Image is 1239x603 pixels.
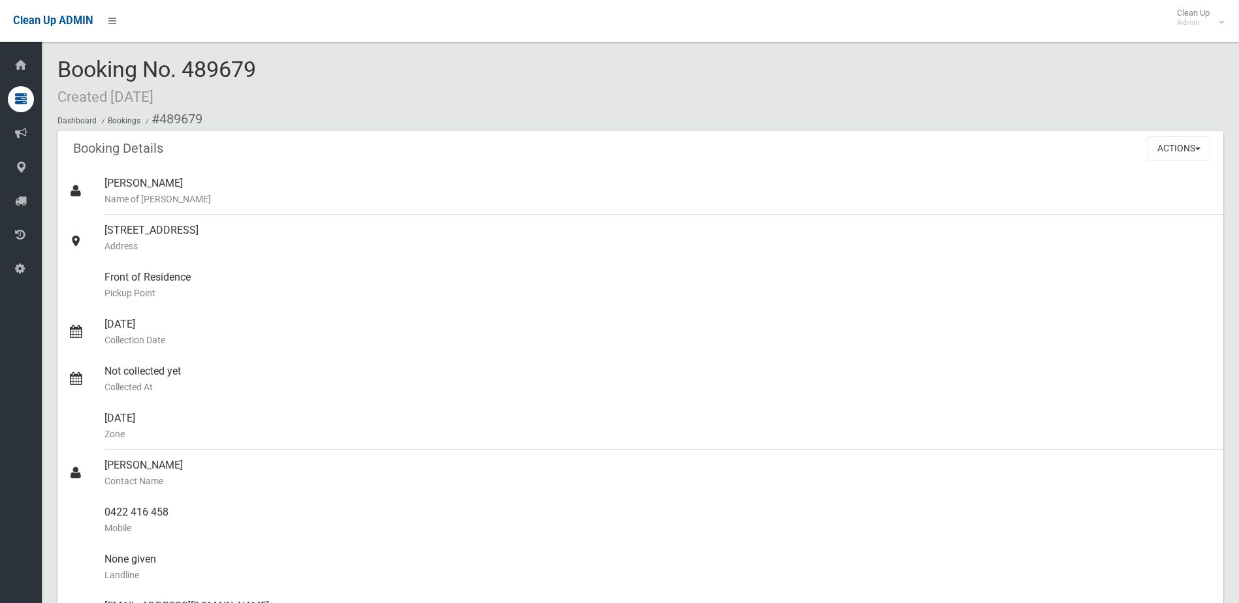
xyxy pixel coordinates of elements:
div: [DATE] [105,309,1213,356]
div: [PERSON_NAME] [105,168,1213,215]
a: Bookings [108,116,140,125]
small: Mobile [105,520,1213,536]
a: Dashboard [57,116,97,125]
small: Pickup Point [105,285,1213,301]
span: Clean Up [1170,8,1223,27]
div: [PERSON_NAME] [105,450,1213,497]
small: Zone [105,426,1213,442]
header: Booking Details [57,136,179,161]
div: None given [105,544,1213,591]
span: Clean Up ADMIN [13,14,93,27]
button: Actions [1148,136,1210,161]
small: Collected At [105,379,1213,395]
small: Landline [105,567,1213,583]
small: Name of [PERSON_NAME] [105,191,1213,207]
span: Booking No. 489679 [57,56,256,107]
small: Contact Name [105,473,1213,489]
div: Front of Residence [105,262,1213,309]
small: Address [105,238,1213,254]
small: Created [DATE] [57,88,153,105]
small: Admin [1177,18,1210,27]
div: 0422 416 458 [105,497,1213,544]
div: Not collected yet [105,356,1213,403]
small: Collection Date [105,332,1213,348]
div: [DATE] [105,403,1213,450]
div: [STREET_ADDRESS] [105,215,1213,262]
li: #489679 [142,107,202,131]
